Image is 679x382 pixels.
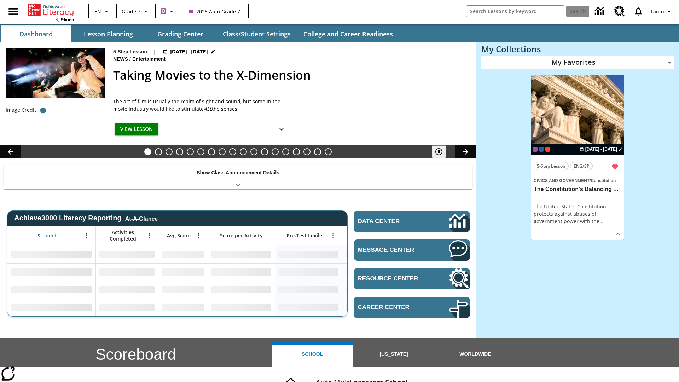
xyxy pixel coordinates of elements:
button: Pause [432,145,446,158]
h2: Taking Movies to the X-Dimension [113,66,468,84]
span: / [590,178,591,183]
span: Constitution [591,178,616,183]
p: Image Credit [6,106,36,114]
span: | [153,48,156,56]
button: Slide 16 Career Lesson [303,148,311,155]
button: Show Details [613,228,623,239]
span: Tauto [650,8,664,15]
button: Slide 6 Time for Moon Rules? [197,148,204,155]
a: Data Center [354,211,470,232]
div: Show Class Announcement Details [4,165,472,189]
p: The art of film is usually the realm of sight and sound, but some in the movie industry would lik... [113,98,290,112]
button: [US_STATE] [353,342,434,367]
button: Lesson carousel, Next [455,145,476,158]
div: No Data, [96,263,158,281]
span: Resource Center [358,275,428,282]
div: Home [28,2,74,22]
span: Message Center [358,247,428,254]
button: Grade: Grade 7, Select a grade [119,5,153,18]
div: Current Class [533,147,538,152]
span: … [601,218,605,225]
button: Slide 13 The Invasion of the Free CD [272,148,279,155]
a: Home [28,3,74,17]
a: Career Center [354,297,470,318]
h3: My Collections [481,44,674,54]
div: My Favorites [481,56,674,69]
span: Student [37,232,57,239]
button: Slide 10 Solar Power to the People [240,148,247,155]
button: Remove from Favorites [609,161,621,173]
button: Slide 17 The Constitution's Balancing Act [314,148,321,155]
button: ENG/SP [570,162,593,170]
button: 5-Step Lesson [534,162,569,170]
em: ALL [204,105,212,112]
div: No Data, [96,281,158,299]
p: 5-Step Lesson [113,48,147,56]
div: No Data, [342,263,409,281]
button: Open Menu [193,230,204,241]
a: Data Center [591,2,610,21]
button: Open side menu [3,1,24,22]
span: NJ Edition [55,17,74,22]
div: lesson details [531,75,624,240]
div: No Data, [158,245,208,263]
span: / [129,56,131,62]
button: Language: EN, Select a language [91,5,114,18]
button: Profile/Settings [648,5,676,18]
div: No Data, [158,299,208,316]
button: Slide 5 Free Returns: A Gain or a Drain? [187,148,194,155]
div: No Data, [96,299,158,316]
div: Test 1 [545,147,550,152]
span: Activities Completed [99,229,146,242]
button: Open Menu [144,230,155,241]
a: Resource Center, Will open in new tab [354,268,470,289]
span: 5-Step Lesson [537,162,565,170]
button: Slide 1 Taking Movies to the X-Dimension [144,148,151,155]
button: Slide 18 Point of View [325,148,332,155]
span: Pre-Test Lexile [286,232,322,239]
button: College and Career Readiness [298,25,399,42]
button: Boost Class color is purple. Change class color [158,5,179,18]
button: Lesson Planning [73,25,144,42]
span: [DATE] - [DATE] [170,48,208,56]
span: EN [94,8,101,15]
div: The United States Constitution protects against abuses of government power with the [534,203,621,225]
span: Career Center [358,304,428,311]
button: Aug 24 - Aug 24 Choose Dates [578,146,624,152]
div: At-A-Glance [125,214,158,222]
button: Slide 9 The Last Homesteaders [229,148,236,155]
p: Show Class Announcement Details [197,169,279,176]
span: [DATE] - [DATE] [585,146,617,152]
a: Message Center [354,239,470,261]
a: Resource Center, Will open in new tab [610,2,629,21]
button: Slide 12 Fashion Forward in Ancient Rome [261,148,268,155]
div: No Data, [158,263,208,281]
span: Entertainment [132,56,167,63]
button: Slide 11 Attack of the Terrifying Tomatoes [250,148,257,155]
span: Avg Score [167,232,191,239]
button: Grading Center [145,25,216,42]
span: B [162,7,165,16]
span: Data Center [358,218,425,225]
span: Achieve3000 Literacy Reporting [14,214,158,222]
button: Class/Student Settings [217,25,296,42]
button: Slide 14 Mixed Practice: Citing Evidence [282,148,289,155]
button: Open Menu [328,230,338,241]
div: No Data, [342,299,409,316]
span: 2025 Auto Grade 7 [189,8,240,15]
div: No Data, [342,245,409,263]
div: Pause [432,145,453,158]
h3: The Constitution's Balancing Act [534,186,621,193]
span: Grade 7 [122,8,140,15]
input: search field [466,6,564,17]
button: Slide 8 Private! Keep Out! [219,148,226,155]
button: Open Menu [81,230,92,241]
div: OL 2025 Auto Grade 8 [539,147,544,152]
button: View Lesson [115,123,158,136]
span: News [113,56,129,63]
button: Slide 15 Pre-release lesson [293,148,300,155]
